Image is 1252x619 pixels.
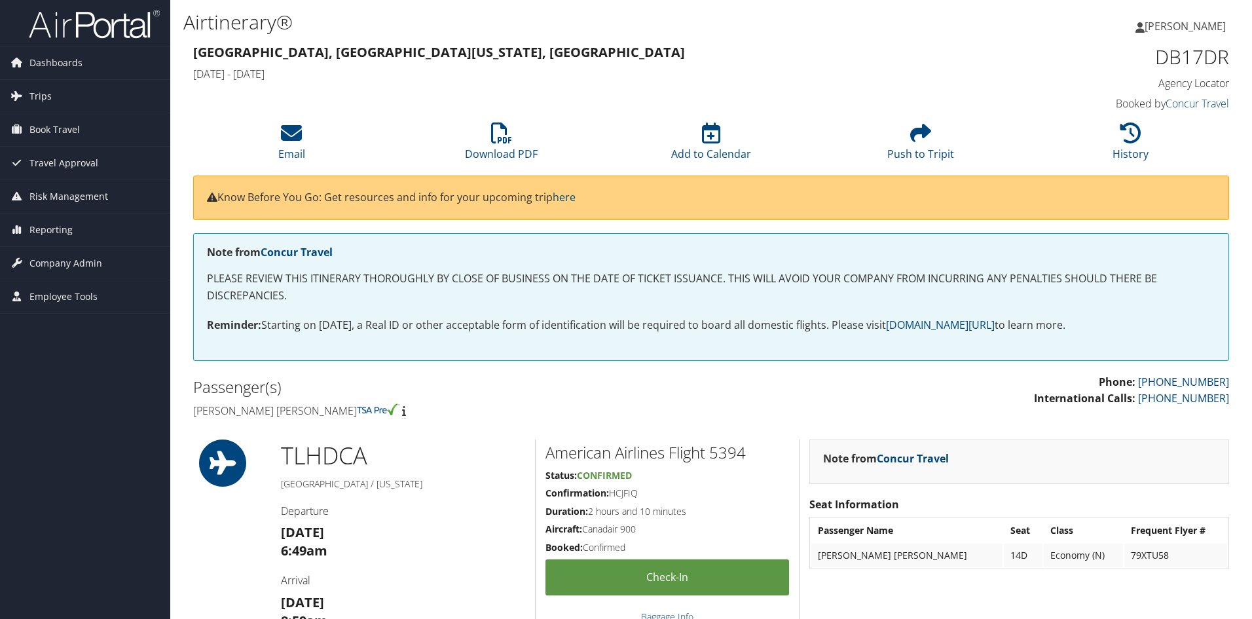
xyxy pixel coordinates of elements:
[545,441,789,464] h2: American Airlines Flight 5394
[1145,19,1226,33] span: [PERSON_NAME]
[545,487,609,499] strong: Confirmation:
[193,43,685,61] strong: [GEOGRAPHIC_DATA], [GEOGRAPHIC_DATA] [US_STATE], [GEOGRAPHIC_DATA]
[29,147,98,179] span: Travel Approval
[545,559,789,595] a: Check-in
[809,497,899,512] strong: Seat Information
[1124,544,1227,567] td: 79XTU58
[193,376,701,398] h2: Passenger(s)
[545,523,582,535] strong: Aircraft:
[577,469,632,481] span: Confirmed
[1044,544,1123,567] td: Economy (N)
[29,80,52,113] span: Trips
[823,451,949,466] strong: Note from
[545,505,588,517] strong: Duration:
[357,403,399,415] img: tsa-precheck.png
[877,451,949,466] a: Concur Travel
[281,542,327,559] strong: 6:49am
[1138,375,1229,389] a: [PHONE_NUMBER]
[1044,519,1123,542] th: Class
[281,593,324,611] strong: [DATE]
[1113,130,1149,161] a: History
[207,318,261,332] strong: Reminder:
[545,505,789,518] h5: 2 hours and 10 minutes
[1135,7,1239,46] a: [PERSON_NAME]
[1099,375,1135,389] strong: Phone:
[545,469,577,481] strong: Status:
[281,573,525,588] h4: Arrival
[29,9,160,39] img: airportal-logo.png
[1138,391,1229,405] a: [PHONE_NUMBER]
[29,47,83,79] span: Dashboards
[193,403,701,418] h4: [PERSON_NAME] [PERSON_NAME]
[278,130,305,161] a: Email
[545,541,583,553] strong: Booked:
[1124,519,1227,542] th: Frequent Flyer #
[1004,519,1042,542] th: Seat
[545,541,789,554] h5: Confirmed
[29,113,80,146] span: Book Travel
[281,504,525,518] h4: Departure
[671,130,751,161] a: Add to Calendar
[193,67,965,81] h4: [DATE] - [DATE]
[29,280,98,313] span: Employee Tools
[29,247,102,280] span: Company Admin
[207,317,1215,334] p: Starting on [DATE], a Real ID or other acceptable form of identification will be required to boar...
[261,245,333,259] a: Concur Travel
[281,478,525,491] h5: [GEOGRAPHIC_DATA] / [US_STATE]
[811,519,1002,542] th: Passenger Name
[985,96,1229,111] h4: Booked by
[1166,96,1229,111] a: Concur Travel
[1004,544,1042,567] td: 14D
[207,245,333,259] strong: Note from
[811,544,1002,567] td: [PERSON_NAME] [PERSON_NAME]
[887,130,954,161] a: Push to Tripit
[207,189,1215,206] p: Know Before You Go: Get resources and info for your upcoming trip
[207,271,1215,304] p: PLEASE REVIEW THIS ITINERARY THOROUGHLY BY CLOSE OF BUSINESS ON THE DATE OF TICKET ISSUANCE. THIS...
[465,130,538,161] a: Download PDF
[183,9,887,36] h1: Airtinerary®
[29,214,73,246] span: Reporting
[29,180,108,213] span: Risk Management
[545,523,789,536] h5: Canadair 900
[1034,391,1135,405] strong: International Calls:
[281,440,525,472] h1: TLH DCA
[545,487,789,500] h5: HCJFIQ
[281,523,324,541] strong: [DATE]
[553,190,576,204] a: here
[985,43,1229,71] h1: DB17DR
[985,76,1229,90] h4: Agency Locator
[886,318,995,332] a: [DOMAIN_NAME][URL]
